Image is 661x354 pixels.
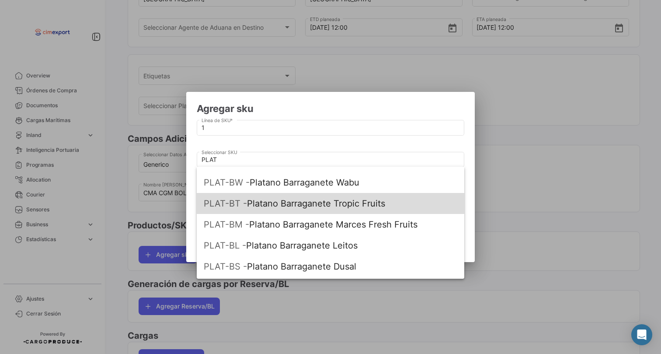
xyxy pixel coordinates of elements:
[204,256,457,277] span: Platano Barraganete Dusal
[204,172,457,193] span: Platano Barraganete Wabu
[204,214,457,235] span: Platano Barraganete Marces Fresh Fruits
[204,193,457,214] span: Platano Barraganete Tropic Fruits
[197,102,464,115] h2: Agregar sku
[204,219,249,230] span: PLAT-BM -
[631,324,652,345] div: Abrir Intercom Messenger
[204,177,250,188] span: PLAT-BW -
[204,277,457,298] span: Platano Barraganete Dominica
[204,235,457,256] span: Platano Barraganete Leitos
[202,156,460,164] input: Escriba para buscar...
[204,240,246,251] span: PLAT-BL -
[204,261,247,272] span: PLAT-BS -
[204,198,247,209] span: PLAT-BT -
